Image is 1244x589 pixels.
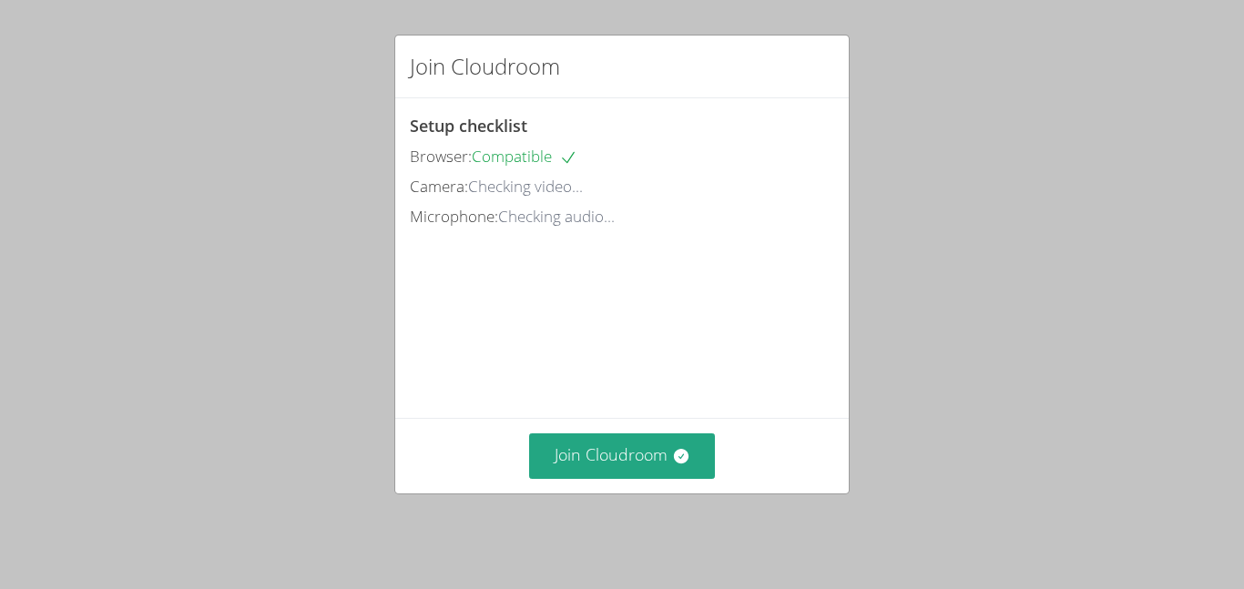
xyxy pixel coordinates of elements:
[410,206,498,227] span: Microphone:
[529,433,716,478] button: Join Cloudroom
[410,50,560,83] h2: Join Cloudroom
[410,115,527,137] span: Setup checklist
[472,146,577,167] span: Compatible
[410,176,468,197] span: Camera:
[468,176,583,197] span: Checking video...
[410,146,472,167] span: Browser:
[498,206,615,227] span: Checking audio...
